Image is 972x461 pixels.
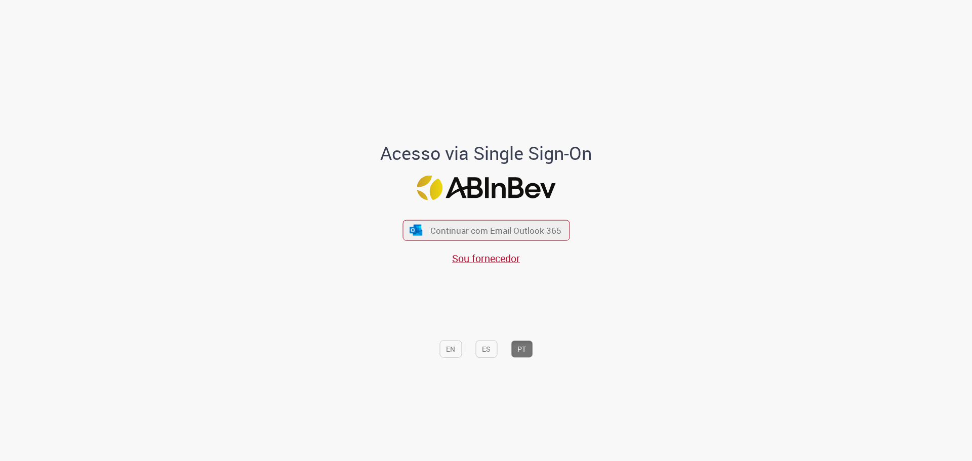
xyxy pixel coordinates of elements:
img: Logo ABInBev [417,175,555,200]
button: ES [475,340,497,357]
button: PT [511,340,533,357]
a: Sou fornecedor [452,252,520,265]
button: EN [439,340,462,357]
span: Continuar com Email Outlook 365 [430,225,561,236]
img: ícone Azure/Microsoft 360 [409,225,423,235]
button: ícone Azure/Microsoft 360 Continuar com Email Outlook 365 [402,220,570,240]
h1: Acesso via Single Sign-On [346,143,627,163]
